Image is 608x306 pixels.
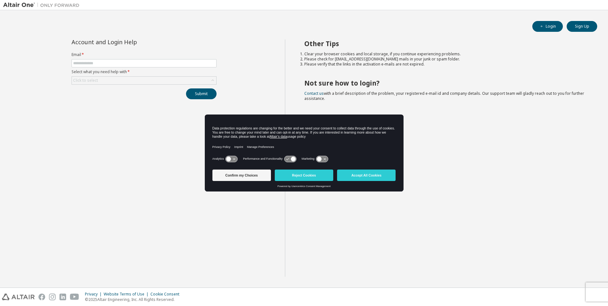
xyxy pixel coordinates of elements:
img: facebook.svg [38,294,45,300]
div: Privacy [85,292,104,297]
h2: Not sure how to login? [304,79,586,87]
li: Please verify that the links in the activation e-mails are not expired. [304,62,586,67]
img: altair_logo.svg [2,294,35,300]
a: Contact us [304,91,324,96]
button: Sign Up [567,21,597,32]
label: Select what you need help with [72,69,217,74]
div: Click to select [72,77,216,84]
img: Altair One [3,2,83,8]
div: Account and Login Help [72,39,188,45]
img: linkedin.svg [59,294,66,300]
div: Cookie Consent [150,292,183,297]
h2: Other Tips [304,39,586,48]
li: Clear your browser cookies and local storage, if you continue experiencing problems. [304,52,586,57]
label: Email [72,52,217,57]
img: instagram.svg [49,294,56,300]
div: Website Terms of Use [104,292,150,297]
div: Click to select [73,78,98,83]
p: © 2025 Altair Engineering, Inc. All Rights Reserved. [85,297,183,302]
li: Please check for [EMAIL_ADDRESS][DOMAIN_NAME] mails in your junk or spam folder. [304,57,586,62]
img: youtube.svg [70,294,79,300]
span: with a brief description of the problem, your registered e-mail id and company details. Our suppo... [304,91,584,101]
button: Submit [186,88,217,99]
button: Login [532,21,563,32]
